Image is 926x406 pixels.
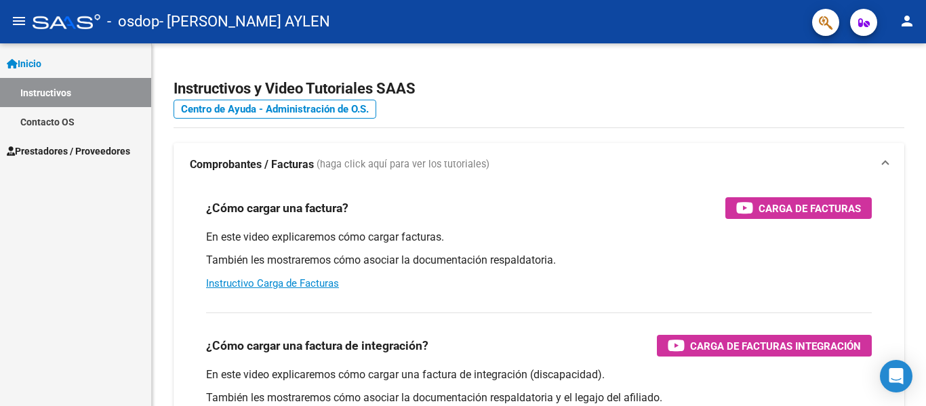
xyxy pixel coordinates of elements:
[174,76,904,102] h2: Instructivos y Video Tutoriales SAAS
[206,390,872,405] p: También les mostraremos cómo asociar la documentación respaldatoria y el legajo del afiliado.
[107,7,159,37] span: - osdop
[899,13,915,29] mat-icon: person
[206,277,339,289] a: Instructivo Carga de Facturas
[317,157,489,172] span: (haga click aquí para ver los tutoriales)
[190,157,314,172] strong: Comprobantes / Facturas
[690,338,861,354] span: Carga de Facturas Integración
[657,335,872,357] button: Carga de Facturas Integración
[206,230,872,245] p: En este video explicaremos cómo cargar facturas.
[759,200,861,217] span: Carga de Facturas
[206,367,872,382] p: En este video explicaremos cómo cargar una factura de integración (discapacidad).
[206,253,872,268] p: También les mostraremos cómo asociar la documentación respaldatoria.
[11,13,27,29] mat-icon: menu
[880,360,912,392] div: Open Intercom Messenger
[206,336,428,355] h3: ¿Cómo cargar una factura de integración?
[159,7,330,37] span: - [PERSON_NAME] AYLEN
[7,56,41,71] span: Inicio
[206,199,348,218] h3: ¿Cómo cargar una factura?
[725,197,872,219] button: Carga de Facturas
[174,143,904,186] mat-expansion-panel-header: Comprobantes / Facturas (haga click aquí para ver los tutoriales)
[7,144,130,159] span: Prestadores / Proveedores
[174,100,376,119] a: Centro de Ayuda - Administración de O.S.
